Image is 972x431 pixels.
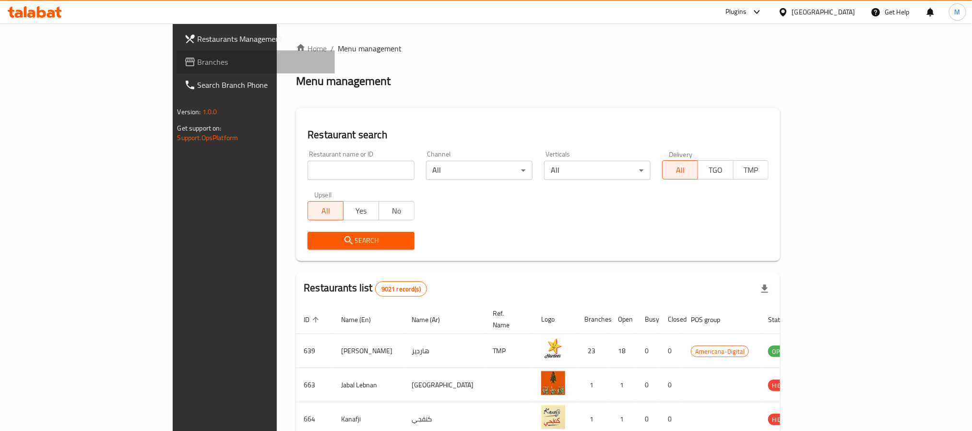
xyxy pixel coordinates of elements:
[404,334,485,368] td: هارديز
[577,334,610,368] td: 23
[178,132,238,144] a: Support.OpsPlatform
[178,106,201,118] span: Version:
[375,281,427,297] div: Total records count
[493,308,522,331] span: Ref. Name
[533,305,577,334] th: Logo
[610,305,637,334] th: Open
[955,7,960,17] span: M
[333,334,404,368] td: [PERSON_NAME]
[404,368,485,402] td: [GEOGRAPHIC_DATA]
[308,128,769,142] h2: Restaurant search
[333,368,404,402] td: Jabal Lebnan
[347,204,375,218] span: Yes
[637,368,660,402] td: 0
[304,281,427,297] h2: Restaurants list
[733,160,769,180] button: TMP
[198,79,327,91] span: Search Branch Phone
[666,163,694,177] span: All
[698,160,734,180] button: TGO
[660,368,683,402] td: 0
[660,334,683,368] td: 0
[792,7,855,17] div: [GEOGRAPHIC_DATA]
[177,73,335,96] a: Search Branch Phone
[577,305,610,334] th: Branches
[768,414,797,425] span: HIDDEN
[541,405,565,429] img: Kanafji
[662,160,698,180] button: All
[178,122,222,134] span: Get support on:
[315,235,406,247] span: Search
[660,305,683,334] th: Closed
[426,161,533,180] div: All
[296,43,780,54] nav: breadcrumb
[541,371,565,395] img: Jabal Lebnan
[296,73,391,89] h2: Menu management
[768,380,797,391] span: HIDDEN
[753,277,776,300] div: Export file
[177,27,335,50] a: Restaurants Management
[379,201,415,220] button: No
[541,337,565,361] img: Hardee's
[202,106,217,118] span: 1.0.0
[669,151,693,157] label: Delivery
[341,314,383,325] span: Name (En)
[637,334,660,368] td: 0
[768,346,792,357] span: OPEN
[312,204,340,218] span: All
[691,346,748,357] span: Americana-Digital
[198,56,327,68] span: Branches
[412,314,452,325] span: Name (Ar)
[577,368,610,402] td: 1
[637,305,660,334] th: Busy
[308,232,414,250] button: Search
[768,314,799,325] span: Status
[314,192,332,198] label: Upsell
[308,201,344,220] button: All
[304,314,322,325] span: ID
[308,161,414,180] input: Search for restaurant name or ID..
[702,163,730,177] span: TGO
[737,163,765,177] span: TMP
[376,285,427,294] span: 9021 record(s)
[610,368,637,402] td: 1
[383,204,411,218] span: No
[610,334,637,368] td: 18
[544,161,651,180] div: All
[338,43,402,54] span: Menu management
[485,334,533,368] td: TMP
[725,6,747,18] div: Plugins
[177,50,335,73] a: Branches
[198,33,327,45] span: Restaurants Management
[343,201,379,220] button: Yes
[691,314,733,325] span: POS group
